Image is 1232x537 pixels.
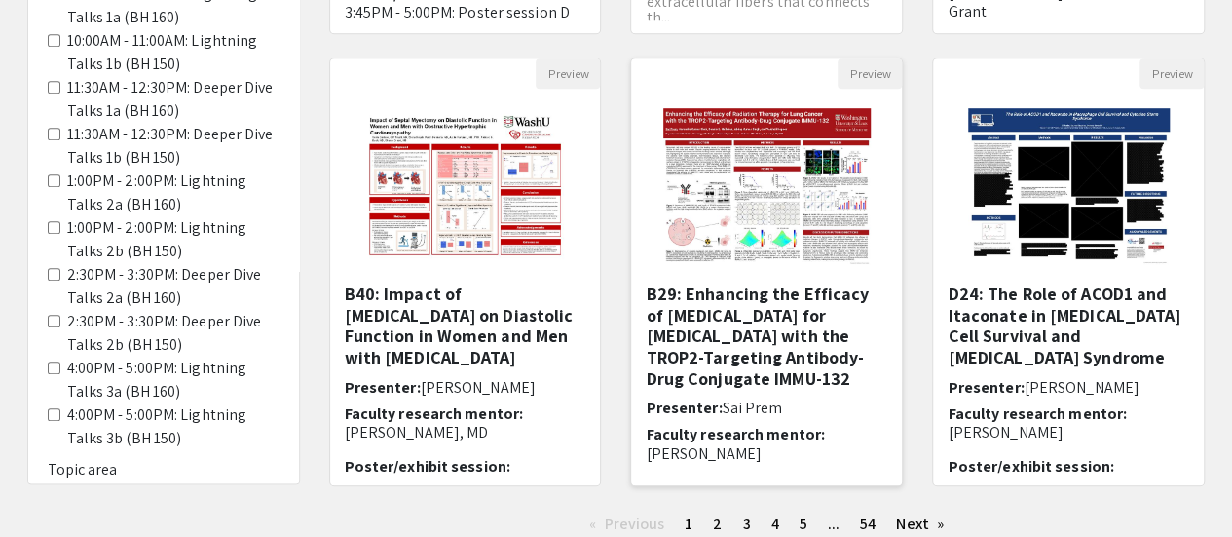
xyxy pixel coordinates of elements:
[1024,377,1139,398] span: [PERSON_NAME]
[932,58,1205,486] div: Open Presentation <p>D24: The Role of ACOD1 and Itaconate in Macrophage Cell Survival and Cytokin...
[345,3,586,21] p: 3:45PM - 5:00PM: Poster session D
[48,460,280,479] h6: Topic area
[742,514,750,534] span: 3
[67,29,280,76] label: 10:00AM - 11:00AM: Lightning Talks 1b (BH 150)
[722,398,782,418] span: Sai Prem
[345,456,510,477] span: Poster/exhibit session:
[685,514,692,534] span: 1
[948,378,1189,397] h6: Presenter:
[948,403,1126,424] span: Faculty research mentor:
[67,310,280,357] label: 2:30PM - 3:30PM: Deeper Dive Talks 2b (BH 150)
[644,89,890,284] img: <p>B29: Enhancing the Efficacy of Radiation Therapy for Lung Cancer with the TROP2-Targeting Anti...
[536,58,600,89] button: Preview
[67,357,280,403] label: 4:00PM - 5:00PM: Lightning Talks 3a (BH 160)
[67,216,280,263] label: 1:00PM - 2:00PM: Lightning Talks 2b (BH 150)
[646,284,887,389] h5: B29: Enhancing the Efficacy of [MEDICAL_DATA] for [MEDICAL_DATA] with the TROP2-Targeting Antibod...
[421,377,536,398] span: [PERSON_NAME]
[67,123,280,170] label: 11:30AM - 12:30PM: Deeper Dive Talks 1b (BH 150)
[1139,58,1204,89] button: Preview
[345,89,585,284] img: <p>B40: Impact of Septal Myectomy on Diastolic Function in Women and Men with Obstructive Hypertr...
[860,514,876,534] span: 54
[949,89,1189,284] img: <p>D24: The Role of ACOD1 and Itaconate in Macrophage Cell Survival and Cytokine Storm Syndrome</p>
[345,378,586,397] h6: Presenter:
[771,514,779,534] span: 4
[646,424,824,444] span: Faculty research mentor:
[604,514,664,534] span: Previous
[329,58,602,486] div: Open Presentation <p>B40: Impact of Septal Myectomy on Diastolic Function in Women and Men with O...
[646,399,887,417] h6: Presenter:
[948,423,1189,441] p: [PERSON_NAME]
[67,170,280,216] label: 1:00PM - 2:00PM: Lightning Talks 2a (BH 160)
[713,514,722,534] span: 2
[646,444,887,463] p: [PERSON_NAME]
[15,449,83,522] iframe: Chat
[948,284,1189,367] h5: D24: The Role of ACOD1 and Itaconate in [MEDICAL_DATA] Cell Survival and [MEDICAL_DATA] Syndrome
[67,76,280,123] label: 11:30AM - 12:30PM: Deeper Dive Talks 1a (BH 160)
[948,456,1113,477] span: Poster/exhibit session:
[345,423,586,441] p: [PERSON_NAME], MD
[630,58,903,486] div: Open Presentation <p>B29: Enhancing the Efficacy of Radiation Therapy for Lung Cancer with the TR...
[345,403,523,424] span: Faculty research mentor:
[67,263,280,310] label: 2:30PM - 3:30PM: Deeper Dive Talks 2a (BH 160)
[67,403,280,450] label: 4:00PM - 5:00PM: Lightning Talks 3b (BH 150)
[345,284,586,367] h5: B40: Impact of [MEDICAL_DATA] on Diastolic Function in Women and Men with [MEDICAL_DATA]
[828,514,840,534] span: ...
[800,514,807,534] span: 5
[838,58,902,89] button: Preview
